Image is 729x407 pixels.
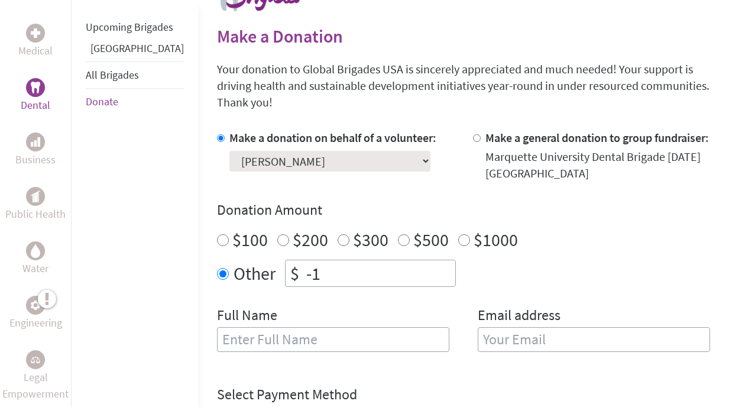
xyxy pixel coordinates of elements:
a: WaterWater [22,241,48,277]
label: Email address [478,306,560,327]
img: Medical [31,28,40,38]
p: Your donation to Global Brigades USA is sincerely appreciated and much needed! Your support is dr... [217,61,710,111]
label: $500 [413,228,449,251]
li: Donate [86,89,184,115]
label: Make a general donation to group fundraiser: [485,130,709,145]
h4: Select Payment Method [217,385,710,404]
a: DentalDental [21,78,50,114]
p: Water [22,260,48,277]
a: Legal EmpowermentLegal Empowerment [2,350,69,402]
a: All Brigades [86,68,139,82]
label: Full Name [217,306,277,327]
label: Make a donation on behalf of a volunteer: [229,130,436,145]
li: Panama [86,40,184,62]
li: Upcoming Brigades [86,14,184,40]
div: Public Health [26,187,45,206]
img: Public Health [31,190,40,202]
h4: Donation Amount [217,201,710,219]
label: Other [234,260,276,287]
img: Legal Empowerment [31,356,40,363]
input: Your Email [478,327,710,352]
a: MedicalMedical [18,24,53,59]
a: Donate [86,95,118,108]
p: Engineering [9,315,62,331]
label: $300 [353,228,388,251]
label: $1000 [474,228,518,251]
a: Public HealthPublic Health [5,187,66,222]
p: Legal Empowerment [2,369,69,402]
input: Enter Full Name [217,327,449,352]
div: Business [26,133,45,151]
a: EngineeringEngineering [9,296,62,331]
h2: Make a Donation [217,25,710,47]
p: Dental [21,97,50,114]
img: Water [31,244,40,257]
div: Water [26,241,45,260]
li: All Brigades [86,62,184,89]
div: Legal Empowerment [26,350,45,369]
div: $ [286,260,304,286]
label: $200 [293,228,328,251]
input: Enter Amount [304,260,455,286]
p: Public Health [5,206,66,222]
img: Dental [31,82,40,93]
div: Marquette University Dental Brigade [DATE] [GEOGRAPHIC_DATA] [485,148,710,182]
a: [GEOGRAPHIC_DATA] [90,41,184,55]
p: Business [15,151,56,168]
div: Dental [26,78,45,97]
a: Upcoming Brigades [86,20,173,34]
label: $100 [232,228,268,251]
img: Engineering [31,301,40,310]
img: Business [31,137,40,147]
div: Medical [26,24,45,43]
p: Medical [18,43,53,59]
div: Engineering [26,296,45,315]
a: BusinessBusiness [15,133,56,168]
